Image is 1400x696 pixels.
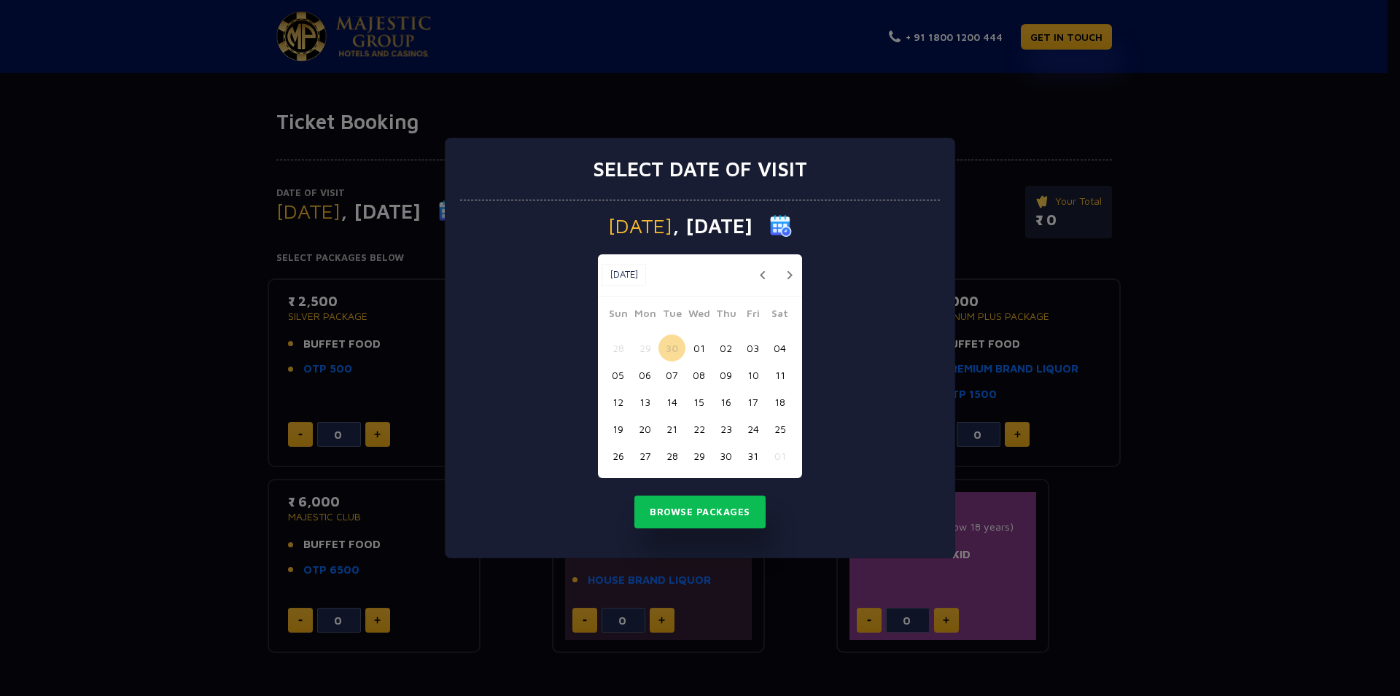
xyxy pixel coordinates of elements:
button: [DATE] [602,264,646,286]
button: Browse Packages [634,496,766,529]
h3: Select date of visit [593,157,807,181]
span: Sun [604,305,631,326]
button: 07 [658,361,685,388]
button: 26 [604,442,631,469]
button: 22 [685,415,712,442]
button: 10 [739,361,766,388]
img: calender icon [770,215,792,237]
button: 15 [685,388,712,415]
button: 09 [712,361,739,388]
button: 23 [712,415,739,442]
span: , [DATE] [672,216,752,236]
button: 11 [766,361,793,388]
button: 16 [712,388,739,415]
span: Sat [766,305,793,326]
button: 02 [712,335,739,361]
button: 29 [685,442,712,469]
button: 30 [658,335,685,361]
span: Tue [658,305,685,326]
span: Thu [712,305,739,326]
button: 28 [658,442,685,469]
span: [DATE] [608,216,672,236]
button: 24 [739,415,766,442]
button: 14 [658,388,685,415]
button: 30 [712,442,739,469]
button: 01 [685,335,712,361]
button: 13 [631,388,658,415]
button: 18 [766,388,793,415]
button: 05 [604,361,631,388]
button: 21 [658,415,685,442]
button: 28 [604,335,631,361]
button: 08 [685,361,712,388]
span: Fri [739,305,766,326]
button: 03 [739,335,766,361]
button: 17 [739,388,766,415]
button: 01 [766,442,793,469]
button: 06 [631,361,658,388]
button: 20 [631,415,658,442]
button: 27 [631,442,658,469]
span: Wed [685,305,712,326]
button: 04 [766,335,793,361]
button: 12 [604,388,631,415]
button: 29 [631,335,658,361]
span: Mon [631,305,658,326]
button: 31 [739,442,766,469]
button: 25 [766,415,793,442]
button: 19 [604,415,631,442]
